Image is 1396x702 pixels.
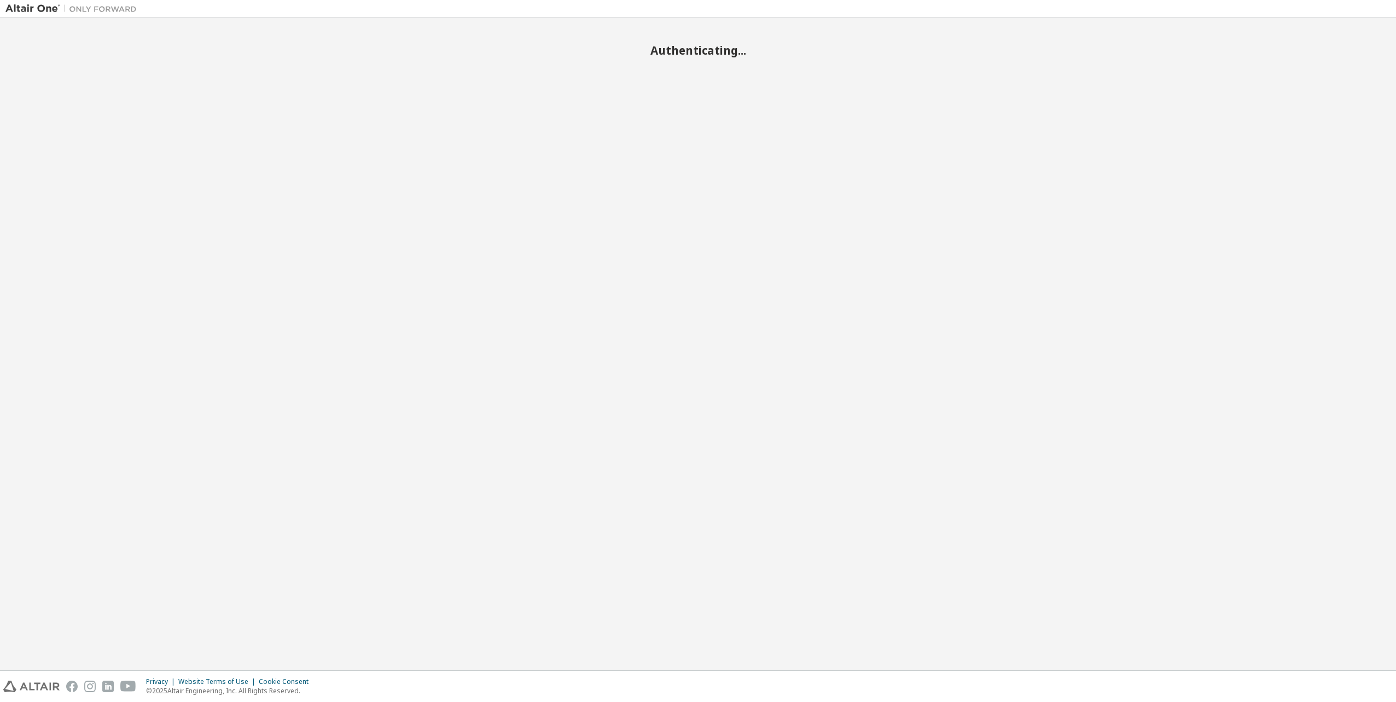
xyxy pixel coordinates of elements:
img: youtube.svg [120,681,136,692]
img: linkedin.svg [102,681,114,692]
div: Website Terms of Use [178,677,259,686]
img: Altair One [5,3,142,14]
p: © 2025 Altair Engineering, Inc. All Rights Reserved. [146,686,315,695]
img: facebook.svg [66,681,78,692]
div: Cookie Consent [259,677,315,686]
img: altair_logo.svg [3,681,60,692]
img: instagram.svg [84,681,96,692]
div: Privacy [146,677,178,686]
h2: Authenticating... [5,43,1391,57]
